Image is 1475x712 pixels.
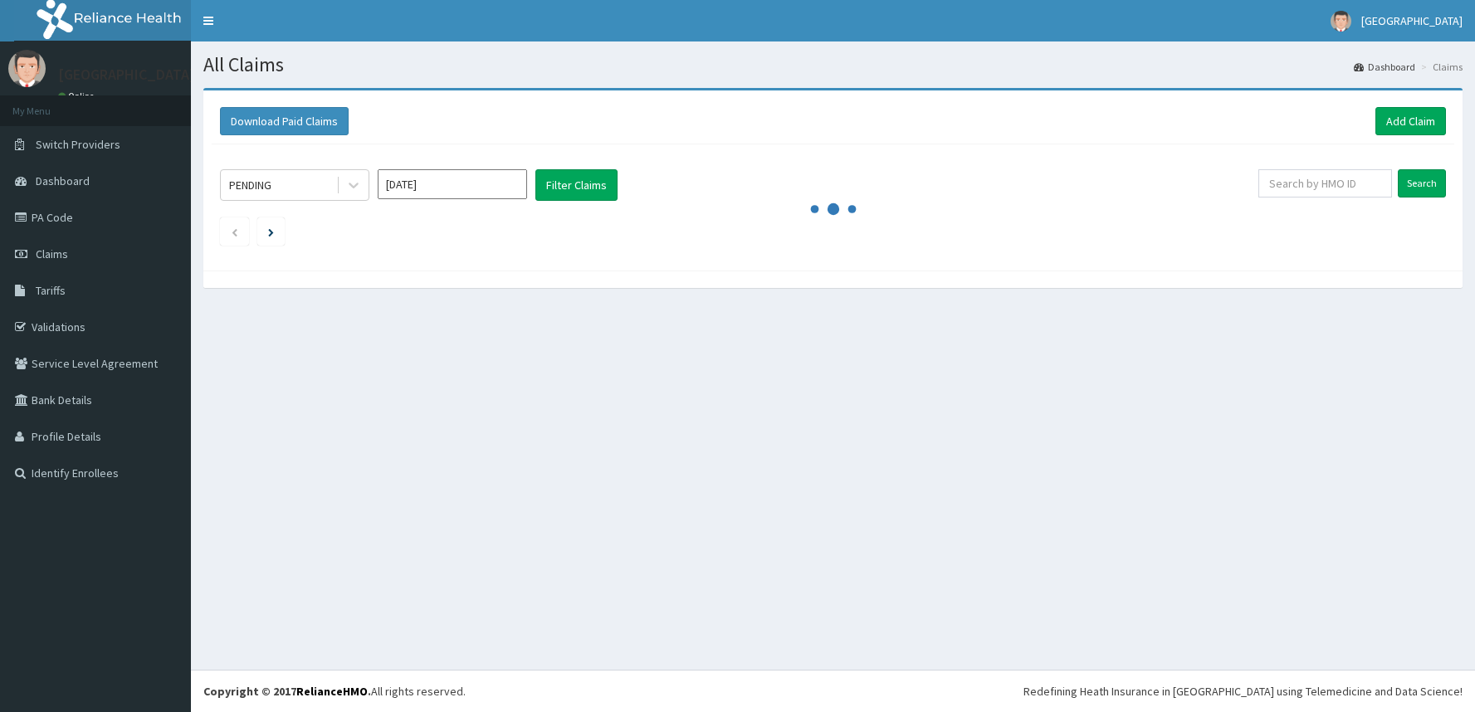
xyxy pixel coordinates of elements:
a: Next page [268,224,274,239]
strong: Copyright © 2017 . [203,684,371,699]
a: Previous page [231,224,238,239]
span: Switch Providers [36,137,120,152]
span: Claims [36,246,68,261]
img: User Image [1331,11,1351,32]
div: PENDING [229,177,271,193]
div: Redefining Heath Insurance in [GEOGRAPHIC_DATA] using Telemedicine and Data Science! [1023,683,1463,700]
p: [GEOGRAPHIC_DATA] [58,67,195,82]
a: Dashboard [1354,60,1415,74]
img: User Image [8,50,46,87]
span: [GEOGRAPHIC_DATA] [1361,13,1463,28]
svg: audio-loading [808,184,858,234]
span: Tariffs [36,283,66,298]
button: Download Paid Claims [220,107,349,135]
h1: All Claims [203,54,1463,76]
button: Filter Claims [535,169,618,201]
span: Dashboard [36,173,90,188]
footer: All rights reserved. [191,670,1475,712]
input: Select Month and Year [378,169,527,199]
a: Online [58,90,98,102]
a: Add Claim [1375,107,1446,135]
input: Search [1398,169,1446,198]
li: Claims [1417,60,1463,74]
input: Search by HMO ID [1258,169,1392,198]
a: RelianceHMO [296,684,368,699]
